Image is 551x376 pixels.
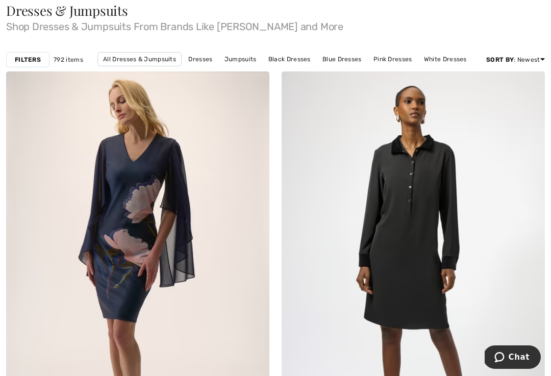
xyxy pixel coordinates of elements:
a: Blue Dresses [317,53,367,66]
strong: Sort By [486,56,514,63]
span: Shop Dresses & Jumpsuits From Brands Like [PERSON_NAME] and More [6,17,545,32]
div: : Newest [486,55,545,64]
a: White Dresses [419,53,472,66]
a: Dresses [183,53,217,66]
span: 792 items [54,55,83,64]
strong: Filters [15,55,41,64]
a: Black Dresses [263,53,316,66]
iframe: Opens a widget where you can chat to one of our agents [485,345,541,371]
a: All Dresses & Jumpsuits [97,52,182,66]
a: Pink Dresses [368,53,417,66]
a: Jumpsuits [219,53,262,66]
span: Dresses & Jumpsuits [6,2,128,19]
a: [PERSON_NAME] Dresses [197,66,284,80]
a: [PERSON_NAME] Dresses [286,66,372,80]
